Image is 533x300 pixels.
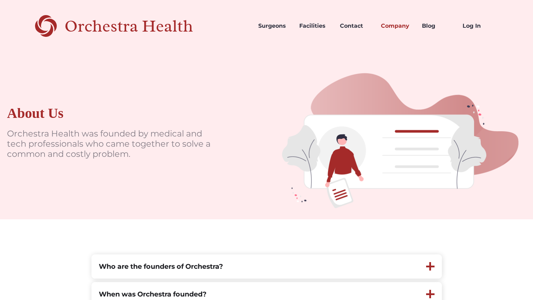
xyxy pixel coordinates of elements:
strong: Who are the founders of Orchestra? [99,262,223,271]
img: doctors [267,52,533,219]
a: Facilities [294,14,335,38]
strong: When was Orchestra founded? [99,290,206,298]
div: Orchestra Health [64,19,218,33]
a: Blog [416,14,457,38]
a: Surgeons [253,14,294,38]
a: home [35,14,218,38]
a: Company [375,14,416,38]
a: Log In [457,14,498,38]
a: Contact [334,14,375,38]
div: About Us [7,105,63,122]
p: Orchestra Health was founded by medical and tech professionals who came together to solve a commo... [7,129,217,159]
